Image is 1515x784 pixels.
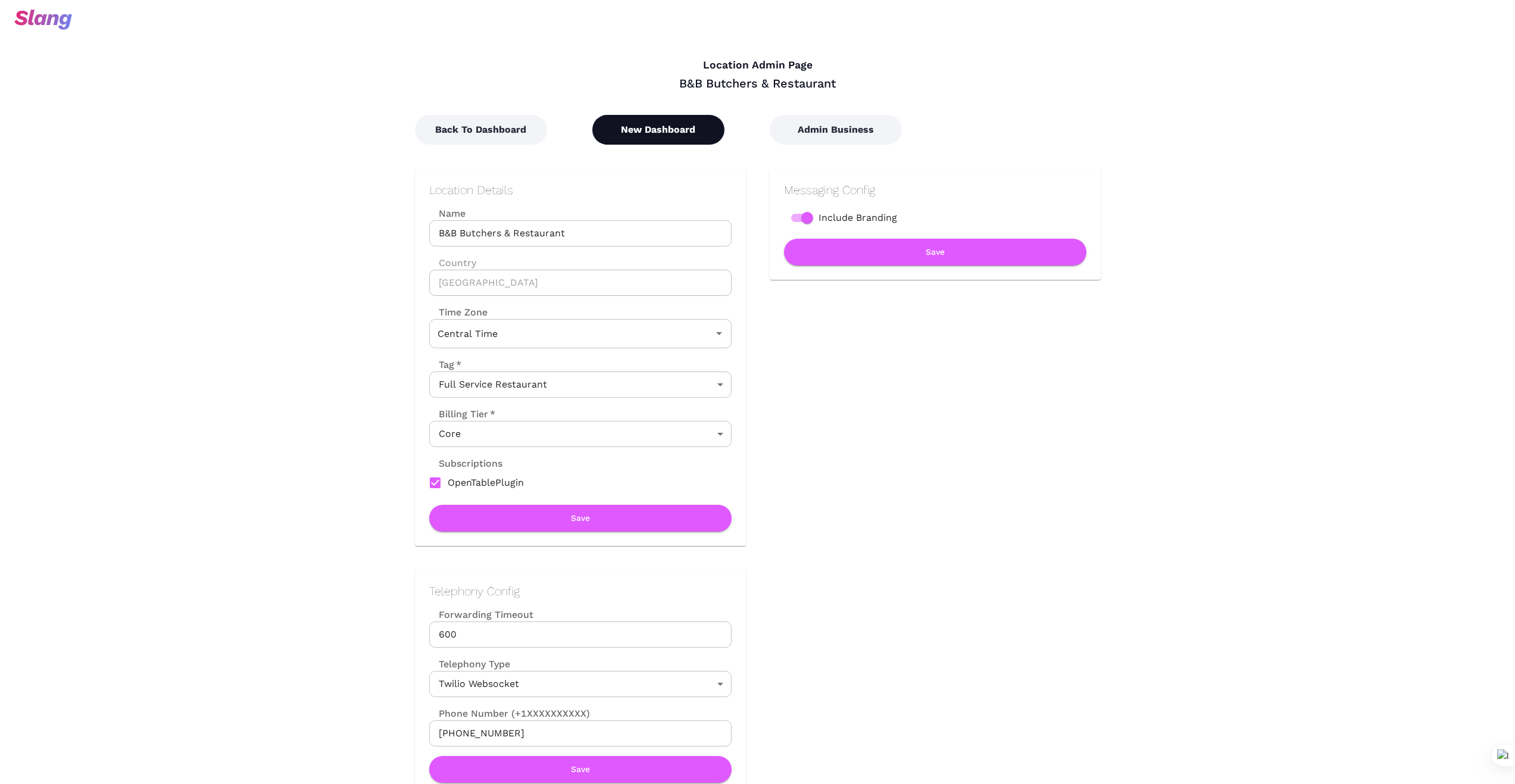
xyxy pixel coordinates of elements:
[415,124,547,135] a: Back To Dashboard
[770,124,902,135] a: Admin Business
[429,505,732,532] button: Save
[448,476,524,490] span: OpenTablePlugin
[429,305,732,319] label: Time Zone
[429,457,502,470] label: Subscriptions
[415,76,1101,91] div: B&B Butchers & Restaurant
[429,657,510,671] label: Telephony Type
[770,115,902,145] button: Admin Business
[429,358,461,371] label: Tag
[14,10,72,30] img: svg+xml;base64,PHN2ZyB3aWR0aD0iOTciIGhlaWdodD0iMzQiIHZpZXdCb3g9IjAgMCA5NyAzNCIgZmlsbD0ibm9uZSIgeG...
[592,115,724,145] button: New Dashboard
[429,608,732,621] label: Forwarding Timeout
[415,115,547,145] button: Back To Dashboard
[429,671,732,697] div: Twilio Websocket
[784,183,1086,197] h2: Messaging Config
[429,183,732,197] h2: Location Details
[415,59,1101,72] h4: Location Admin Page
[429,756,732,783] button: Save
[429,584,732,598] h2: Telephony Config
[592,124,724,135] a: New Dashboard
[429,421,732,447] div: Core
[429,207,732,220] label: Name
[429,371,732,398] div: Full Service Restaurant
[429,707,732,720] label: Phone Number (+1XXXXXXXXXX)
[711,325,727,342] button: Open
[784,239,1086,266] button: Save
[429,407,495,421] label: Billing Tier
[429,256,732,270] label: Country
[819,211,897,225] span: Include Branding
